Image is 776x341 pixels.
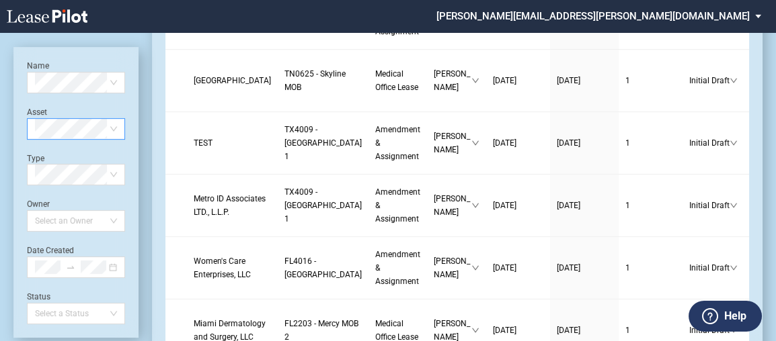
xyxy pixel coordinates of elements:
[284,185,362,226] a: TX4009 - [GEOGRAPHIC_DATA] 1
[471,77,479,85] span: down
[375,69,418,92] span: Medical Office Lease
[27,246,74,255] label: Date Created
[557,261,612,275] a: [DATE]
[66,262,75,272] span: to
[730,139,738,147] span: down
[625,74,676,87] a: 1
[66,262,75,272] span: swap-right
[557,74,612,87] a: [DATE]
[625,326,630,335] span: 1
[689,324,730,337] span: Initial Draft
[557,199,612,212] a: [DATE]
[625,138,630,148] span: 1
[194,138,212,148] span: TEST
[689,199,730,212] span: Initial Draft
[27,61,49,70] label: Name
[557,76,580,85] span: [DATE]
[434,192,471,219] span: [PERSON_NAME]
[284,187,362,224] span: TX4009 - Southwest Plaza 1
[557,263,580,273] span: [DATE]
[625,136,676,150] a: 1
[557,136,612,150] a: [DATE]
[724,307,746,325] label: Help
[284,67,362,94] a: TN0625 - Skyline MOB
[375,250,420,286] span: Amendment & Assignment
[471,264,479,272] span: down
[194,74,271,87] a: [GEOGRAPHIC_DATA]
[689,301,762,332] button: Help
[493,324,543,337] a: [DATE]
[493,199,543,212] a: [DATE]
[493,76,516,85] span: [DATE]
[194,76,271,85] span: Belmont University
[493,261,543,275] a: [DATE]
[557,138,580,148] span: [DATE]
[689,261,730,275] span: Initial Draft
[625,199,676,212] a: 1
[493,136,543,150] a: [DATE]
[493,201,516,210] span: [DATE]
[27,107,47,117] label: Asset
[434,67,471,94] span: [PERSON_NAME]
[730,201,738,209] span: down
[375,123,420,163] a: Amendment & Assignment
[284,69,346,92] span: TN0625 - Skyline MOB
[284,123,362,163] a: TX4009 - [GEOGRAPHIC_DATA] 1
[434,130,471,156] span: [PERSON_NAME]
[27,292,50,301] label: Status
[730,264,738,272] span: down
[375,185,420,226] a: Amendment & Assignment
[730,77,738,85] span: down
[375,125,420,161] span: Amendment & Assignment
[493,263,516,273] span: [DATE]
[375,67,420,94] a: Medical Office Lease
[194,254,271,281] a: Women's Care Enterprises, LLC
[493,138,516,148] span: [DATE]
[375,187,420,224] span: Amendment & Assignment
[284,254,362,281] a: FL4016 - [GEOGRAPHIC_DATA]
[27,199,50,209] label: Owner
[471,201,479,209] span: down
[434,254,471,281] span: [PERSON_NAME]
[625,201,630,210] span: 1
[557,326,580,335] span: [DATE]
[493,326,516,335] span: [DATE]
[194,256,251,279] span: Women's Care Enterprises, LLC
[493,74,543,87] a: [DATE]
[625,261,676,275] a: 1
[557,324,612,337] a: [DATE]
[284,256,362,279] span: FL4016 - Bayfront Medical Plaza
[689,74,730,87] span: Initial Draft
[557,201,580,210] span: [DATE]
[27,154,44,163] label: Type
[625,324,676,337] a: 1
[625,76,630,85] span: 1
[194,136,271,150] a: TEST
[689,136,730,150] span: Initial Draft
[625,263,630,273] span: 1
[471,139,479,147] span: down
[194,194,266,217] span: Metro ID Associates LTD., L.L.P.
[471,326,479,334] span: down
[284,125,362,161] span: TX4009 - Southwest Plaza 1
[194,192,271,219] a: Metro ID Associates LTD., L.L.P.
[375,248,420,288] a: Amendment & Assignment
